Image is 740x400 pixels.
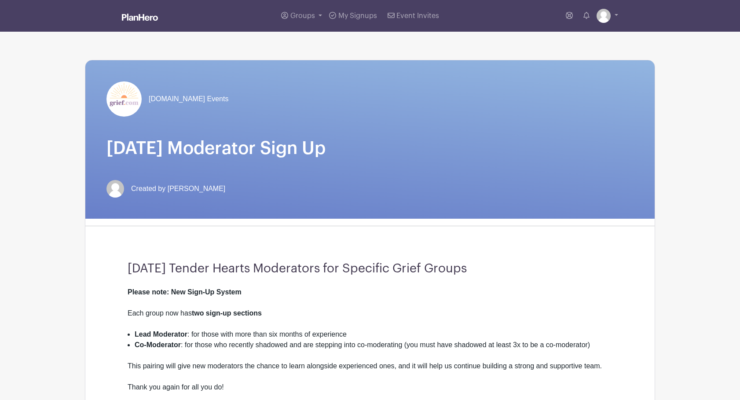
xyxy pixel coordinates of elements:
[396,12,439,19] span: Event Invites
[131,183,225,194] span: Created by [PERSON_NAME]
[338,12,377,19] span: My Signups
[290,12,315,19] span: Groups
[192,309,262,317] strong: two sign-up sections
[128,288,242,296] strong: Please note: New Sign-Up System
[149,94,228,104] span: [DOMAIN_NAME] Events
[135,330,187,338] strong: Lead Moderator
[106,180,124,198] img: default-ce2991bfa6775e67f084385cd625a349d9dcbb7a52a09fb2fda1e96e2d18dcdb.png
[122,14,158,21] img: logo_white-6c42ec7e38ccf1d336a20a19083b03d10ae64f83f12c07503d8b9e83406b4c7d.svg
[106,81,142,117] img: grief-logo-planhero.png
[135,329,612,340] li: : for those with more than six months of experience
[597,9,611,23] img: default-ce2991bfa6775e67f084385cd625a349d9dcbb7a52a09fb2fda1e96e2d18dcdb.png
[128,308,612,329] div: Each group now has
[135,340,612,361] li: : for those who recently shadowed and are stepping into co-moderating (you must have shadowed at ...
[135,341,181,349] strong: Co-Moderator
[106,138,634,159] h1: [DATE] Moderator Sign Up
[128,261,612,276] h3: [DATE] Tender Hearts Moderators for Specific Grief Groups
